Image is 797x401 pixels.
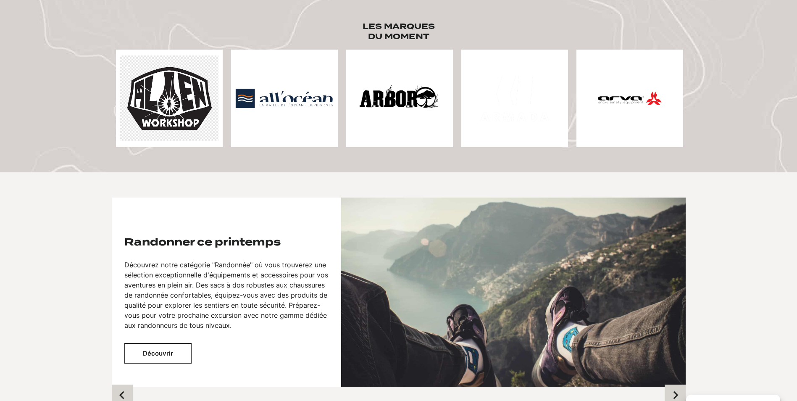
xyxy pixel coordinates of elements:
[298,210,329,220] p: Paddle
[124,237,281,247] h2: Randonner ce printemps
[124,260,329,330] p: Découvrez notre catégorie "Randonnée" où vous trouverez une sélection exceptionnelle d'équipement...
[356,21,442,41] h2: Les marques du moment
[124,343,192,364] button: Découvrir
